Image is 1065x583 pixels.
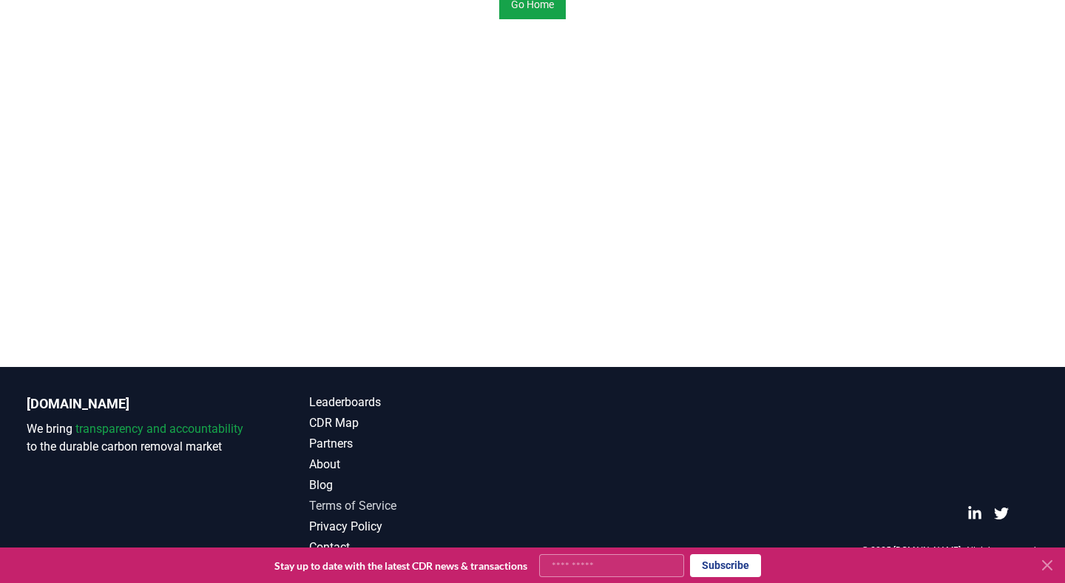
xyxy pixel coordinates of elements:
a: Leaderboards [309,394,532,411]
a: Contact [309,539,532,556]
p: [DOMAIN_NAME] [27,394,250,414]
a: Terms of Service [309,497,532,515]
a: CDR Map [309,414,532,432]
a: Partners [309,435,532,453]
a: About [309,456,532,474]
p: We bring to the durable carbon removal market [27,420,250,456]
span: transparency and accountability [75,422,243,436]
a: LinkedIn [967,506,982,521]
a: Twitter [994,506,1009,521]
p: © 2025 [DOMAIN_NAME]. All rights reserved. [862,545,1038,556]
a: Privacy Policy [309,518,532,536]
a: Blog [309,476,532,494]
